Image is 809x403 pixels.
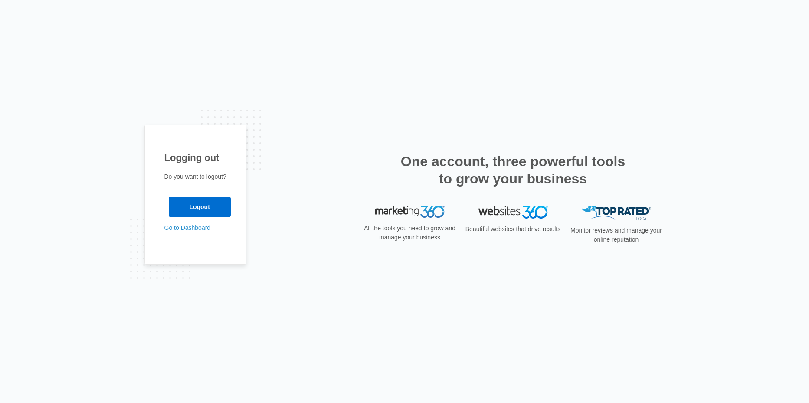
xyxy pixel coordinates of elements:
input: Logout [169,197,231,217]
p: Beautiful websites that drive results [465,225,562,234]
p: Do you want to logout? [164,172,226,181]
a: Go to Dashboard [164,224,211,231]
img: Marketing 360 [375,206,445,218]
img: Top Rated Local [582,206,651,220]
p: All the tools you need to grow and manage your business [361,224,459,242]
p: Monitor reviews and manage your online reputation [568,226,665,244]
h1: Logging out [164,151,226,165]
h2: One account, three powerful tools to grow your business [398,153,628,187]
img: Websites 360 [478,206,548,218]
